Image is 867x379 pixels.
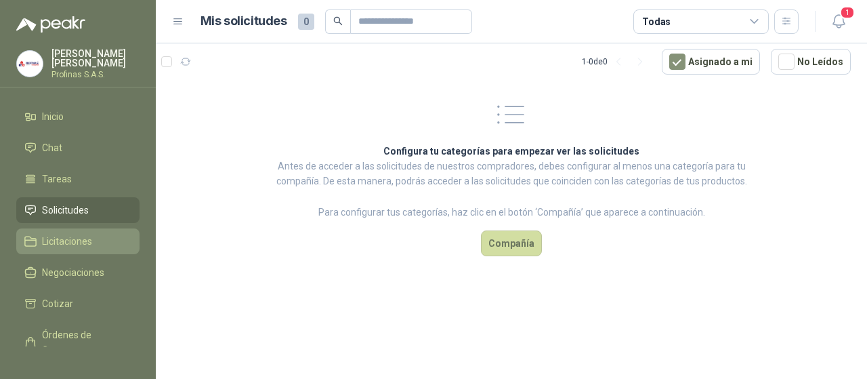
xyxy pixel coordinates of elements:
a: Tareas [16,166,140,192]
span: Licitaciones [42,234,92,249]
a: Órdenes de Compra [16,322,140,363]
span: Inicio [42,109,64,124]
h2: Configura tu categorías para empezar ver las solicitudes [275,144,748,159]
span: Chat [42,140,62,155]
span: Órdenes de Compra [42,327,127,357]
span: search [333,16,343,26]
a: Solicitudes [16,197,140,223]
a: Chat [16,135,140,161]
a: Inicio [16,104,140,129]
div: Todas [642,14,671,29]
p: Profinas S.A.S. [51,71,140,79]
a: Licitaciones [16,228,140,254]
p: Para configurar tus categorías, haz clic en el botón ‘Compañía’ que aparece a continuación. [275,205,748,220]
span: Cotizar [42,296,73,311]
p: [PERSON_NAME] [PERSON_NAME] [51,49,140,68]
a: Negociaciones [16,260,140,285]
span: Negociaciones [42,265,104,280]
span: 0 [298,14,314,30]
button: Asignado a mi [662,49,760,75]
span: Tareas [42,172,72,186]
h1: Mis solicitudes [200,12,287,31]
img: Company Logo [17,51,43,77]
a: Cotizar [16,291,140,317]
button: 1 [826,9,851,34]
p: Antes de acceder a las solicitudes de nuestros compradores, debes configurar al menos una categor... [275,159,748,188]
span: Solicitudes [42,203,89,218]
div: 1 - 0 de 0 [582,51,651,73]
button: No Leídos [771,49,851,75]
button: Compañía [481,231,542,256]
img: Logo peakr [16,16,85,33]
span: 1 [840,6,855,19]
